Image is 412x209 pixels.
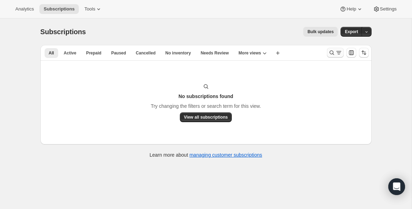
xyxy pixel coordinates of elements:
[80,4,106,14] button: Tools
[201,50,229,56] span: Needs Review
[369,4,401,14] button: Settings
[272,48,283,58] button: Create new view
[44,6,75,12] span: Subscriptions
[15,6,34,12] span: Analytics
[345,29,358,35] span: Export
[327,48,344,58] button: Search and filter results
[335,4,367,14] button: Help
[49,50,54,56] span: All
[303,27,338,37] button: Bulk updates
[136,50,156,56] span: Cancelled
[39,4,79,14] button: Subscriptions
[388,178,405,195] div: Open Intercom Messenger
[86,50,101,56] span: Prepaid
[151,103,261,110] p: Try changing the filters or search term for this view.
[184,114,228,120] span: View all subscriptions
[180,112,232,122] button: View all subscriptions
[40,28,86,36] span: Subscriptions
[150,151,262,158] p: Learn more about
[307,29,334,35] span: Bulk updates
[178,93,233,100] h3: No subscriptions found
[346,48,356,58] button: Customize table column order and visibility
[380,6,397,12] span: Settings
[165,50,191,56] span: No inventory
[111,50,126,56] span: Paused
[346,6,356,12] span: Help
[64,50,76,56] span: Active
[234,48,271,58] button: More views
[359,48,369,58] button: Sort the results
[341,27,362,37] button: Export
[189,152,262,158] a: managing customer subscriptions
[11,4,38,14] button: Analytics
[84,6,95,12] span: Tools
[238,50,261,56] span: More views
